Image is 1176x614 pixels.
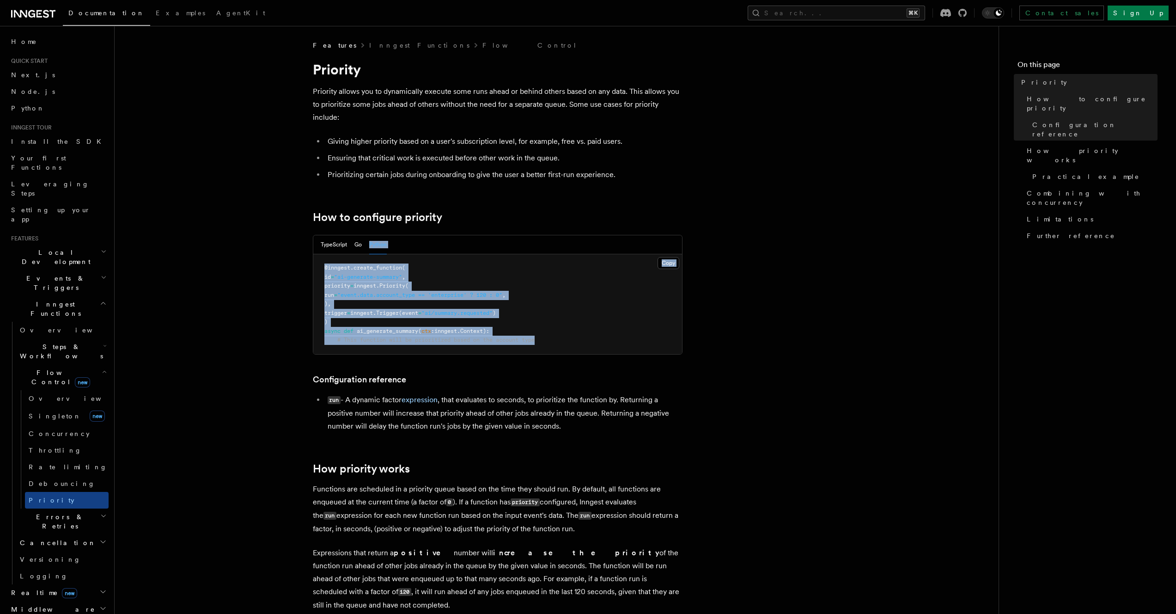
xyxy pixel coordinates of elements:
[1027,146,1158,165] span: How priority works
[369,235,387,254] button: Python
[313,483,682,535] p: Functions are scheduled in a priority queue based on the time they should run. By default, all fu...
[502,292,506,298] span: ,
[11,37,37,46] span: Home
[29,430,90,437] span: Concurrency
[334,292,337,298] span: =
[25,425,109,442] a: Concurrency
[325,393,682,433] li: - A dynamic factor , that evaluates to seconds, to prioritize the function by. Returning a positi...
[1018,59,1158,74] h4: On this page
[11,71,55,79] span: Next.js
[29,463,107,471] span: Rate limiting
[460,328,489,334] span: Context):
[16,390,109,509] div: Flow Controlnew
[334,274,402,280] span: "ai-generate-summary"
[579,512,591,520] code: run
[16,368,102,387] span: Flow Control
[7,244,109,270] button: Local Development
[7,202,109,227] a: Setting up your app
[398,588,411,596] code: 120
[16,509,109,534] button: Errors & Retries
[1027,231,1115,240] span: Further reference
[313,211,442,224] a: How to configure priority
[16,534,109,551] button: Cancellation
[354,235,362,254] button: Go
[7,235,38,242] span: Features
[11,180,89,197] span: Leveraging Steps
[11,206,91,223] span: Setting up your app
[1021,78,1067,87] span: Priority
[418,328,421,334] span: (
[337,292,502,298] span: "event.data.account_type == 'enterprise' ? 120 : 0"
[7,274,101,292] span: Events & Triggers
[323,512,336,520] code: run
[29,497,74,504] span: Priority
[313,462,410,475] a: How priority works
[324,264,350,271] span: @inngest
[982,7,1004,18] button: Toggle dark mode
[11,138,107,145] span: Install the SDK
[482,41,577,50] a: Flow Control
[325,152,682,165] li: Ensuring that critical work is executed before other work in the queue.
[1018,74,1158,91] a: Priority
[11,154,66,171] span: Your first Functions
[7,605,95,614] span: Middleware
[16,512,100,531] span: Errors & Retries
[394,548,454,557] strong: positive
[29,447,82,454] span: Throttling
[1027,94,1158,113] span: How to configure priority
[1032,172,1139,181] span: Practical example
[1027,189,1158,207] span: Combining with concurrency
[25,459,109,475] a: Rate limiting
[7,176,109,202] a: Leveraging Steps
[350,310,376,316] span: inngest.
[421,310,493,316] span: "ai/summary.requested"
[1023,185,1158,211] a: Combining with concurrency
[325,168,682,181] li: Prioritizing certain jobs during onboarding to give the user a better first-run experience.
[20,326,115,334] span: Overview
[7,133,109,150] a: Install the SDK
[1108,6,1169,20] a: Sign Up
[353,282,379,289] span: inngest.
[313,61,682,78] h1: Priority
[16,364,109,390] button: Flow Controlnew
[350,264,353,271] span: .
[7,57,48,65] span: Quick start
[748,6,925,20] button: Search...⌘K
[90,411,105,422] span: new
[421,328,431,334] span: ctx
[347,310,350,316] span: =
[321,235,347,254] button: TypeScript
[350,282,353,289] span: =
[418,310,421,316] span: =
[1019,6,1104,20] a: Contact sales
[16,342,103,361] span: Steps & Workflows
[150,3,211,25] a: Examples
[7,100,109,117] a: Python
[457,328,460,334] span: .
[7,270,109,296] button: Events & Triggers
[493,310,496,316] span: )
[324,328,341,334] span: async
[1027,215,1093,224] span: Limitations
[446,498,453,506] code: 0
[324,301,331,307] span: ),
[313,85,682,124] p: Priority allows you to dynamically execute some runs ahead or behind others based on any data. Th...
[324,274,331,280] span: id
[7,124,52,131] span: Inngest tour
[324,292,334,298] span: run
[405,282,408,289] span: (
[25,407,109,425] a: Singletonnew
[25,492,109,509] a: Priority
[7,248,101,266] span: Local Development
[7,33,109,50] a: Home
[7,83,109,100] a: Node.js
[7,300,100,318] span: Inngest Functions
[63,3,150,26] a: Documentation
[1023,227,1158,244] a: Further reference
[25,390,109,407] a: Overview
[16,568,109,584] a: Logging
[1029,168,1158,185] a: Practical example
[7,150,109,176] a: Your first Functions
[75,377,90,387] span: new
[325,135,682,148] li: Giving higher priority based on a user's subscription level, for example, free vs. paid users.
